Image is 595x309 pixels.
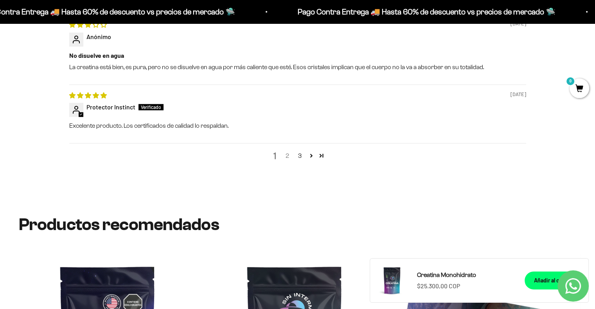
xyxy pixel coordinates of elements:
span: 5 star review [69,91,107,99]
p: Pago Contra Entrega 🚚 Hasta 60% de descuento vs precios de mercado 🛸 [296,5,554,18]
div: Añadir al carrito [534,276,573,285]
button: Añadir al carrito [525,271,582,289]
b: No disuelve en agua [69,51,526,60]
a: Page 2 [281,151,294,161]
a: Page 2 [306,150,316,161]
p: Excelente producto. Los certificados de calidad lo respaldan. [69,121,526,130]
span: [DATE] [511,20,526,27]
span: Protector Instinct [86,103,135,111]
img: Creatina Monohidrato [376,265,408,296]
span: Anónimo [86,33,111,40]
split-lines: Productos recomendados [19,215,219,234]
a: Page 49 [316,150,327,161]
span: 3 star review [69,21,107,28]
p: La creatina está bien, es pura, pero no se disuelve en agua por más caliente que esté. Esos crist... [69,63,526,71]
span: [DATE] [511,91,526,98]
mark: 0 [566,77,575,86]
sale-price: $25.300,00 COP [417,281,460,291]
a: Page 3 [294,151,306,161]
a: Creatina Monohidrato [417,270,515,280]
a: 0 [570,85,589,93]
